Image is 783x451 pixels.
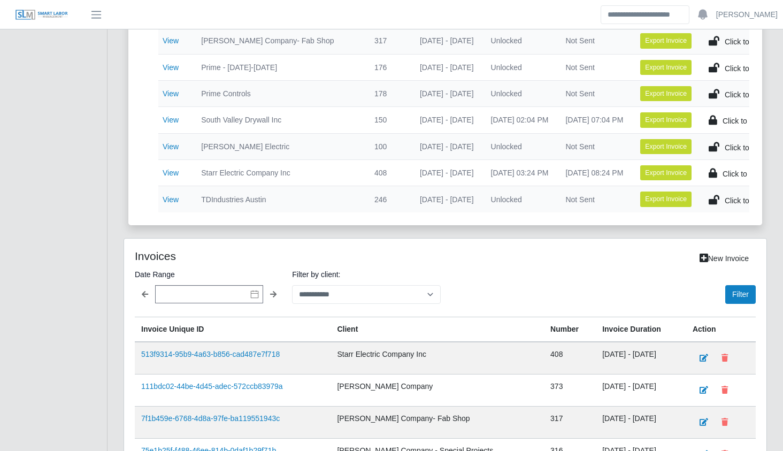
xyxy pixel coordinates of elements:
[640,33,692,48] button: Export Invoice
[193,28,366,54] td: [PERSON_NAME] Company- Fab Shop
[366,186,411,212] td: 246
[640,112,692,127] button: Export Invoice
[135,268,283,281] label: Date Range
[193,80,366,106] td: Prime Controls
[725,90,767,99] span: Click to Lock
[640,165,692,180] button: Export Invoice
[686,317,756,342] th: Action
[411,54,482,80] td: [DATE] - [DATE]
[693,249,756,268] a: New Invoice
[411,80,482,106] td: [DATE] - [DATE]
[596,342,686,374] td: [DATE] - [DATE]
[135,249,384,263] h4: Invoices
[725,285,756,304] button: Filter
[193,186,366,212] td: TDIndustries Austin
[163,169,179,177] a: View
[482,186,557,212] td: Unlocked
[596,317,686,342] th: Invoice Duration
[163,142,179,151] a: View
[640,86,692,101] button: Export Invoice
[292,268,441,281] label: Filter by client:
[716,9,778,20] a: [PERSON_NAME]
[482,107,557,133] td: [DATE] 02:04 PM
[725,196,767,205] span: Click to Lock
[331,406,544,438] td: [PERSON_NAME] Company- Fab Shop
[163,195,179,204] a: View
[141,350,280,358] a: 513f9314-95b9-4a63-b856-cad487e7f718
[15,9,68,21] img: SLM Logo
[723,170,772,178] span: Click to Unlock
[601,5,689,24] input: Search
[640,60,692,75] button: Export Invoice
[366,80,411,106] td: 178
[411,186,482,212] td: [DATE] - [DATE]
[163,116,179,124] a: View
[640,139,692,154] button: Export Invoice
[557,186,632,212] td: Not Sent
[725,143,767,152] span: Click to Lock
[544,342,596,374] td: 408
[557,107,632,133] td: [DATE] 07:04 PM
[482,80,557,106] td: Unlocked
[557,80,632,106] td: Not Sent
[640,192,692,207] button: Export Invoice
[411,160,482,186] td: [DATE] - [DATE]
[544,406,596,438] td: 317
[193,160,366,186] td: Starr Electric Company Inc
[482,160,557,186] td: [DATE] 03:24 PM
[411,133,482,159] td: [DATE] - [DATE]
[557,133,632,159] td: Not Sent
[193,54,366,80] td: Prime - [DATE]-[DATE]
[557,28,632,54] td: Not Sent
[411,28,482,54] td: [DATE] - [DATE]
[193,133,366,159] td: [PERSON_NAME] Electric
[366,28,411,54] td: 317
[331,342,544,374] td: Starr Electric Company Inc
[725,37,767,46] span: Click to Lock
[331,374,544,406] td: [PERSON_NAME] Company
[141,414,280,423] a: 7f1b459e-6768-4d8a-97fe-ba119551943c
[596,374,686,406] td: [DATE] - [DATE]
[141,382,283,391] a: 111bdc02-44be-4d45-adec-572ccb83979a
[163,63,179,72] a: View
[366,107,411,133] td: 150
[482,133,557,159] td: Unlocked
[366,54,411,80] td: 176
[557,54,632,80] td: Not Sent
[163,89,179,98] a: View
[544,374,596,406] td: 373
[723,117,772,125] span: Click to Unlock
[163,36,179,45] a: View
[482,54,557,80] td: Unlocked
[725,64,767,73] span: Click to Lock
[544,317,596,342] th: Number
[366,133,411,159] td: 100
[193,107,366,133] td: South Valley Drywall Inc
[135,317,331,342] th: Invoice Unique ID
[596,406,686,438] td: [DATE] - [DATE]
[366,160,411,186] td: 408
[411,107,482,133] td: [DATE] - [DATE]
[482,28,557,54] td: Unlocked
[557,160,632,186] td: [DATE] 08:24 PM
[331,317,544,342] th: Client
